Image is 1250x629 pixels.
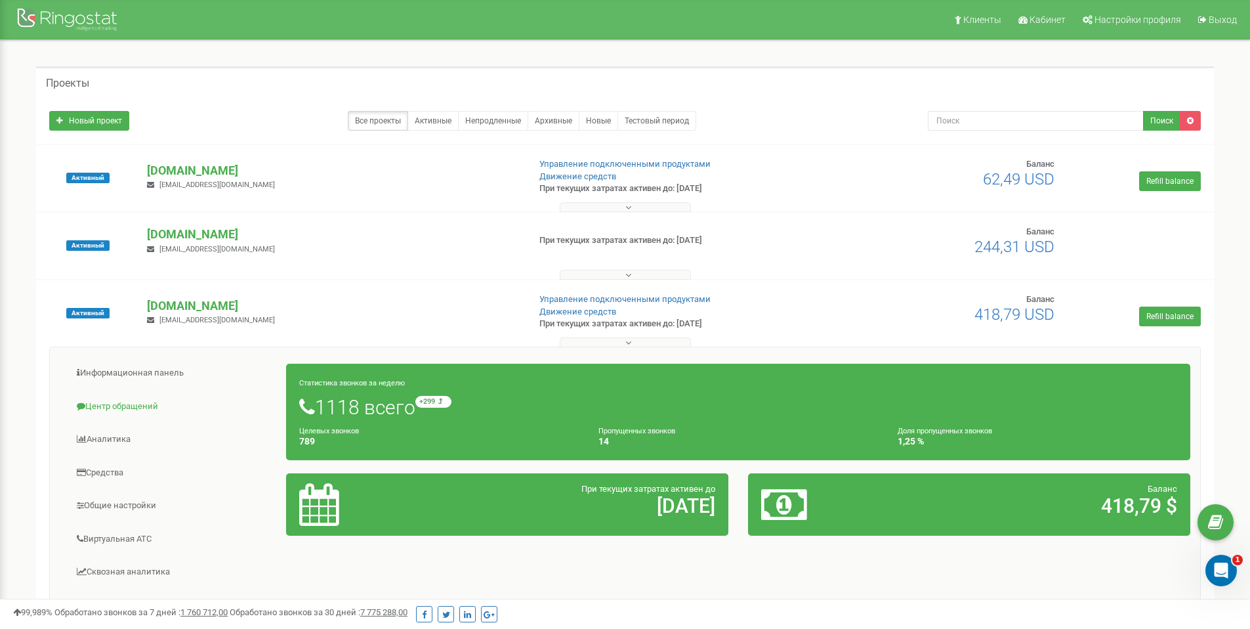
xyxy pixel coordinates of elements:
[974,238,1054,256] span: 244,31 USD
[598,427,675,435] small: Пропущенных звонков
[299,396,1177,418] h1: 1118 всего
[66,173,110,183] span: Активный
[1232,555,1243,565] span: 1
[147,297,518,314] p: [DOMAIN_NAME]
[60,523,287,555] a: Виртуальная АТС
[539,318,812,330] p: При текущих затратах активен до: [DATE]
[444,495,715,517] h2: [DATE]
[299,437,579,446] h4: 789
[898,437,1177,446] h4: 1,25 %
[159,316,275,324] span: [EMAIL_ADDRESS][DOMAIN_NAME]
[539,294,711,304] a: Управление подключенными продуктами
[1030,14,1066,25] span: Кабинет
[147,162,518,179] p: [DOMAIN_NAME]
[147,226,518,243] p: [DOMAIN_NAME]
[617,111,696,131] a: Тестовый период
[159,245,275,253] span: [EMAIL_ADDRESS][DOMAIN_NAME]
[299,427,359,435] small: Целевых звонков
[60,490,287,522] a: Общие настройки
[1143,111,1180,131] button: Поиск
[407,111,459,131] a: Активные
[539,171,616,181] a: Движение средств
[1026,294,1054,304] span: Баланс
[60,391,287,423] a: Центр обращений
[1094,14,1181,25] span: Настройки профиля
[348,111,408,131] a: Все проекты
[16,5,121,36] img: Ringostat Logo
[1209,14,1237,25] span: Выход
[928,111,1144,131] input: Поиск
[1139,171,1201,191] a: Refill balance
[415,396,451,408] small: +299
[539,307,616,316] a: Движение средств
[598,437,878,446] h4: 14
[1139,307,1201,326] a: Refill balance
[458,111,528,131] a: Непродленные
[360,607,407,617] u: 7 775 288,00
[180,607,228,617] u: 1 760 712,00
[579,111,618,131] a: Новые
[230,607,407,617] span: Обработано звонков за 30 дней :
[54,607,228,617] span: Обработано звонков за 7 дней :
[49,111,129,131] a: Новый проект
[1026,227,1054,236] span: Баланс
[60,590,287,622] a: Коллбек
[963,14,1001,25] span: Клиенты
[581,484,715,494] span: При текущих затратах активен до
[60,556,287,588] a: Сквозная аналитика
[539,159,711,169] a: Управление подключенными продуктами
[60,423,287,456] a: Аналитика
[983,170,1054,188] span: 62,49 USD
[60,357,287,389] a: Информационная панель
[898,427,992,435] small: Доля пропущенных звонков
[66,240,110,251] span: Активный
[1205,555,1237,586] iframe: Intercom live chat
[60,457,287,489] a: Средства
[46,77,89,89] h5: Проекты
[539,183,812,195] p: При текущих затратах активен до: [DATE]
[1148,484,1177,494] span: Баланс
[974,305,1054,324] span: 418,79 USD
[528,111,579,131] a: Архивные
[66,308,110,318] span: Активный
[159,181,275,189] span: [EMAIL_ADDRESS][DOMAIN_NAME]
[299,379,405,387] small: Статистика звонков за неделю
[13,607,52,617] span: 99,989%
[906,495,1177,517] h2: 418,79 $
[1026,159,1054,169] span: Баланс
[539,234,812,247] p: При текущих затратах активен до: [DATE]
